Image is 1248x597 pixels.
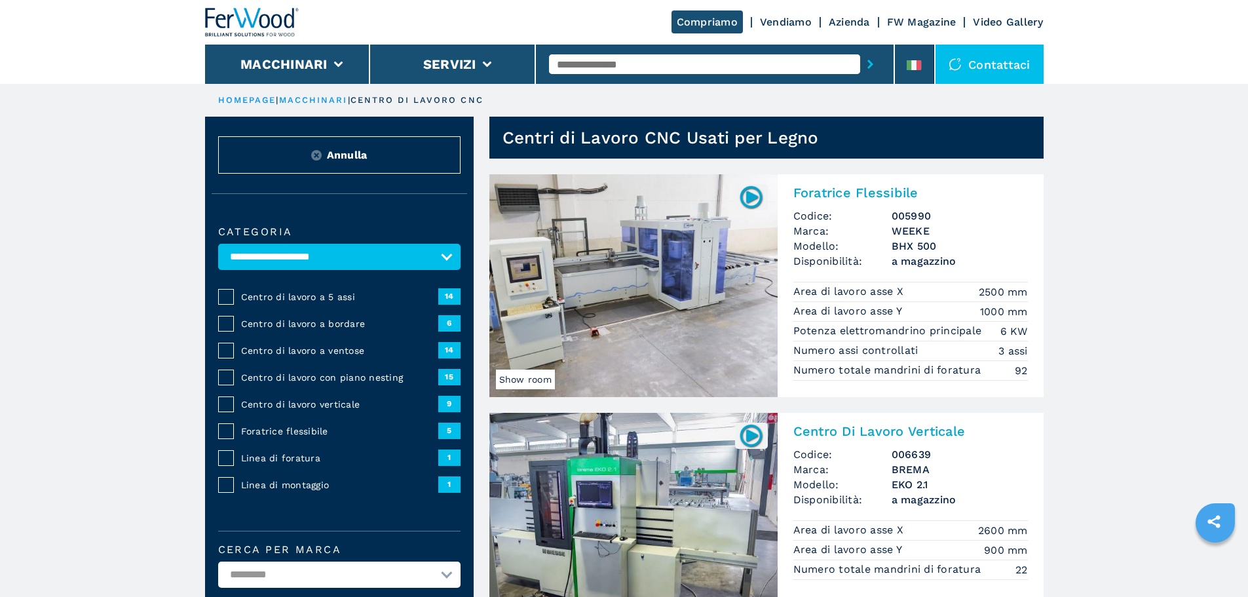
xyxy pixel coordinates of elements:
[793,343,922,358] p: Numero assi controllati
[1198,505,1230,538] a: sharethis
[793,239,892,254] span: Modello:
[241,425,438,438] span: Foratrice flessibile
[241,317,438,330] span: Centro di lavoro a bordare
[949,58,962,71] img: Contattaci
[423,56,476,72] button: Servizi
[1015,562,1028,577] em: 22
[738,423,764,448] img: 006639
[218,545,461,555] label: Cerca per marca
[738,184,764,210] img: 005990
[980,304,1028,319] em: 1000 mm
[984,543,1028,558] em: 900 mm
[279,95,348,105] a: macchinari
[998,343,1028,358] em: 3 assi
[348,95,350,105] span: |
[327,147,368,163] span: Annulla
[502,127,819,148] h1: Centri di Lavoro CNC Usati per Legno
[671,10,743,33] a: Compriamo
[793,185,1028,201] h2: Foratrice Flessibile
[438,450,461,465] span: 1
[489,174,1044,397] a: Foratrice Flessibile WEEKE BHX 500Show room005990Foratrice FlessibileCodice:005990Marca:WEEKEMode...
[311,150,322,161] img: Reset
[241,371,438,384] span: Centro di lavoro con piano nesting
[205,8,299,37] img: Ferwood
[438,288,461,304] span: 14
[1015,363,1028,378] em: 92
[892,447,1028,462] h3: 006639
[760,16,812,28] a: Vendiamo
[860,49,880,79] button: submit-button
[793,492,892,507] span: Disponibilità:
[892,477,1028,492] h3: EKO 2.1
[793,423,1028,439] h2: Centro Di Lavoro Verticale
[793,284,907,299] p: Area di lavoro asse X
[892,239,1028,254] h3: BHX 500
[241,398,438,411] span: Centro di lavoro verticale
[793,447,892,462] span: Codice:
[438,369,461,385] span: 15
[1000,324,1028,339] em: 6 KW
[793,254,892,269] span: Disponibilità:
[438,423,461,438] span: 5
[218,227,461,237] label: Categoria
[892,254,1028,269] span: a magazzino
[241,452,438,465] span: Linea di foratura
[1192,538,1238,587] iframe: Chat
[241,344,438,357] span: Centro di lavoro a ventose
[973,16,1043,28] a: Video Gallery
[438,315,461,331] span: 6
[892,208,1028,223] h3: 005990
[438,476,461,492] span: 1
[218,136,461,174] button: ResetAnnulla
[887,16,956,28] a: FW Magazine
[241,478,438,491] span: Linea di montaggio
[892,223,1028,239] h3: WEEKE
[793,523,907,537] p: Area di lavoro asse X
[496,370,555,389] span: Show room
[829,16,870,28] a: Azienda
[489,174,778,397] img: Foratrice Flessibile WEEKE BHX 500
[978,523,1028,538] em: 2600 mm
[218,95,276,105] a: HOMEPAGE
[793,304,906,318] p: Area di lavoro asse Y
[793,223,892,239] span: Marca:
[438,342,461,358] span: 14
[350,94,483,106] p: centro di lavoro cnc
[240,56,328,72] button: Macchinari
[936,45,1044,84] div: Contattaci
[793,462,892,477] span: Marca:
[793,363,985,377] p: Numero totale mandrini di foratura
[793,208,892,223] span: Codice:
[793,477,892,492] span: Modello:
[438,396,461,412] span: 9
[892,492,1028,507] span: a magazzino
[793,543,906,557] p: Area di lavoro asse Y
[979,284,1028,299] em: 2500 mm
[276,95,278,105] span: |
[892,462,1028,477] h3: BREMA
[793,562,985,577] p: Numero totale mandrini di foratura
[793,324,985,338] p: Potenza elettromandrino principale
[241,290,438,303] span: Centro di lavoro a 5 assi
